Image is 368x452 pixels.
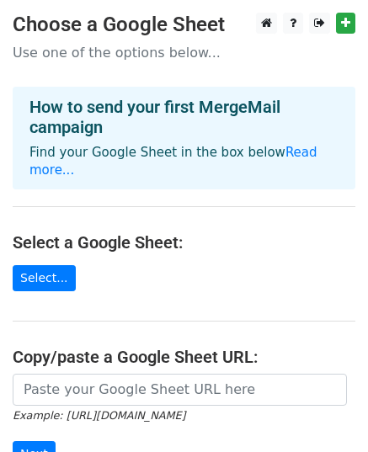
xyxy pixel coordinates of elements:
h4: Copy/paste a Google Sheet URL: [13,347,355,367]
p: Use one of the options below... [13,44,355,61]
h3: Choose a Google Sheet [13,13,355,37]
a: Select... [13,265,76,291]
input: Paste your Google Sheet URL here [13,374,347,406]
p: Find your Google Sheet in the box below [29,144,339,179]
h4: Select a Google Sheet: [13,232,355,253]
h4: How to send your first MergeMail campaign [29,97,339,137]
small: Example: [URL][DOMAIN_NAME] [13,409,185,422]
a: Read more... [29,145,317,178]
